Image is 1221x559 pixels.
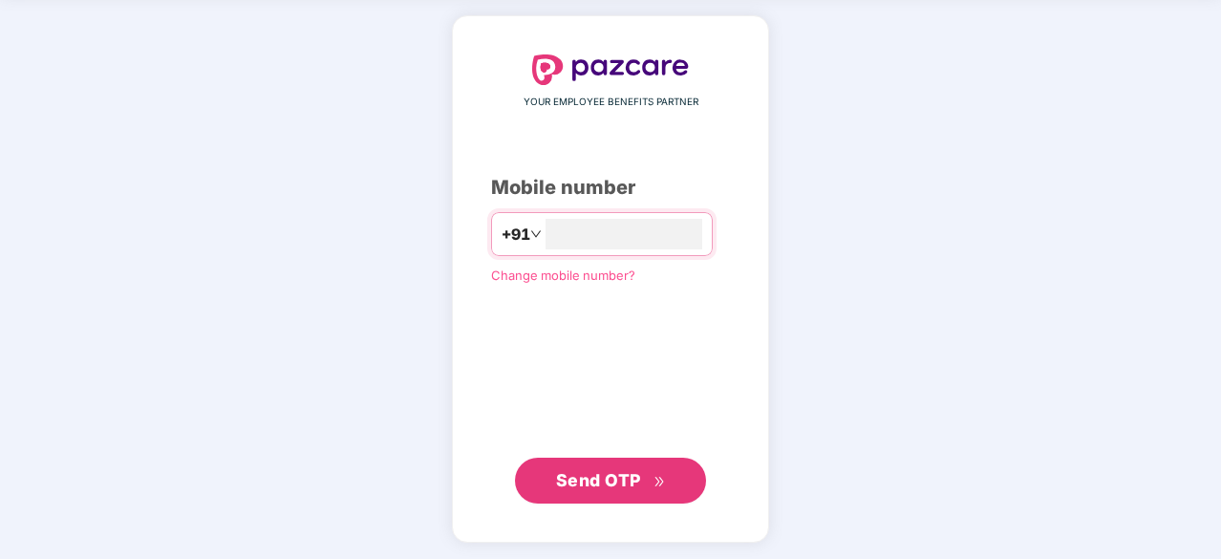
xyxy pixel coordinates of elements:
[491,268,635,283] a: Change mobile number?
[524,95,698,110] span: YOUR EMPLOYEE BENEFITS PARTNER
[530,228,542,240] span: down
[556,470,641,490] span: Send OTP
[532,54,689,85] img: logo
[653,476,666,488] span: double-right
[515,458,706,504] button: Send OTPdouble-right
[502,223,530,247] span: +91
[491,173,730,203] div: Mobile number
